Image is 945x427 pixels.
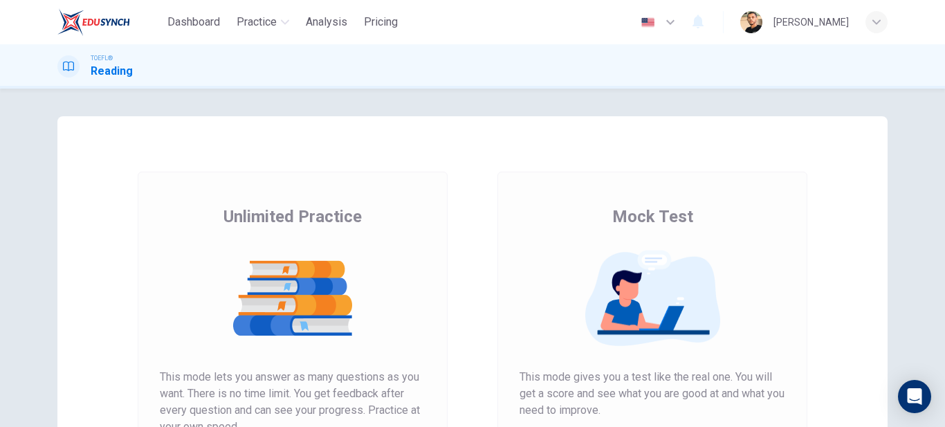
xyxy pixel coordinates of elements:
[91,63,133,80] h1: Reading
[167,14,220,30] span: Dashboard
[231,10,295,35] button: Practice
[91,53,113,63] span: TOEFL®
[306,14,347,30] span: Analysis
[612,206,693,228] span: Mock Test
[898,380,931,413] div: Open Intercom Messenger
[520,369,785,419] span: This mode gives you a test like the real one. You will get a score and see what you are good at a...
[773,14,849,30] div: [PERSON_NAME]
[300,10,353,35] button: Analysis
[162,10,226,35] button: Dashboard
[223,206,362,228] span: Unlimited Practice
[237,14,277,30] span: Practice
[639,17,657,28] img: en
[364,14,398,30] span: Pricing
[358,10,403,35] button: Pricing
[57,8,162,36] a: EduSynch logo
[57,8,130,36] img: EduSynch logo
[740,11,762,33] img: Profile picture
